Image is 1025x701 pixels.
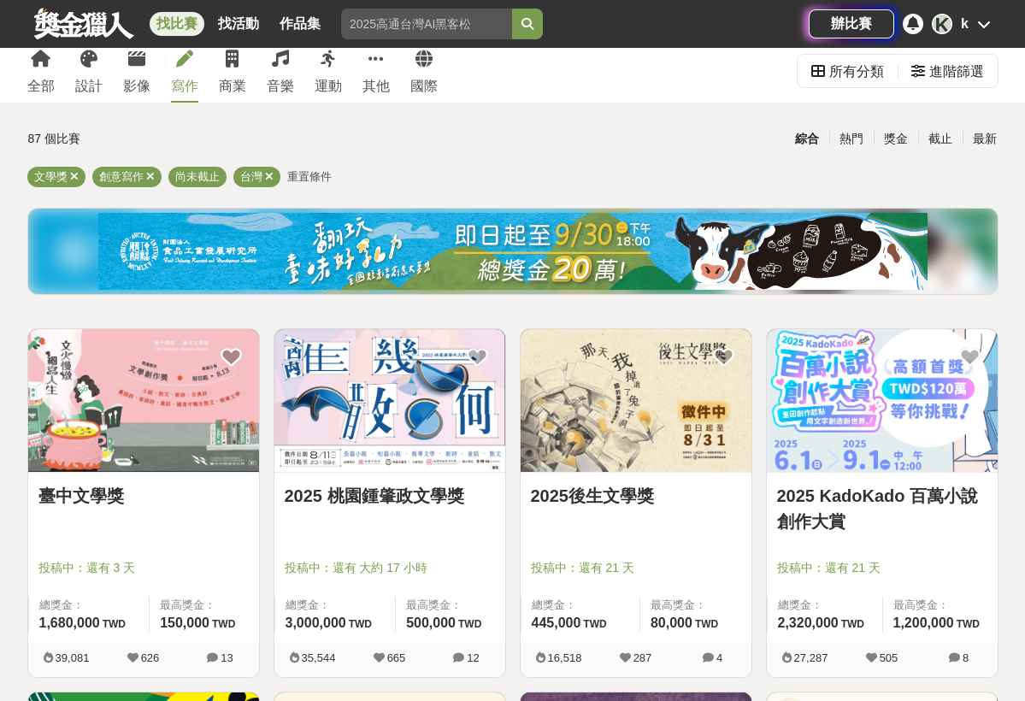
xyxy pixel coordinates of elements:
a: Cover Image [28,329,259,473]
span: 27,287 [794,651,828,664]
span: 80,000 [651,616,692,630]
span: 最高獎金： [651,597,741,614]
span: 150,000 [160,616,209,630]
a: 音樂 [267,38,294,103]
span: 總獎金： [778,597,872,614]
span: TWD [458,618,481,630]
span: TWD [212,618,235,630]
span: 總獎金： [532,597,629,614]
span: 創意寫作 [99,170,144,183]
img: Cover Image [274,329,505,472]
div: 所有分類 [829,55,884,89]
span: 最高獎金： [160,597,248,614]
span: 2,320,000 [778,616,839,630]
span: 投稿中：還有 3 天 [38,559,249,577]
div: 獎金 [874,124,918,154]
a: 辦比賽 [809,9,894,38]
div: 全部 [27,76,55,97]
div: k [961,14,969,34]
a: 商業 [219,38,246,103]
span: 1,680,000 [39,616,100,630]
span: 16,518 [548,651,582,664]
span: 13 [221,651,233,664]
a: 其他 [362,38,390,103]
span: 505 [880,651,898,664]
span: 39,081 [56,651,90,664]
span: 445,000 [532,616,581,630]
a: 找活動 [211,12,266,36]
a: 運動 [315,38,342,103]
a: 全部 [27,38,55,103]
div: 寫作 [171,76,198,97]
span: 4 [716,651,722,664]
div: 運動 [315,76,342,97]
span: TWD [349,618,372,630]
div: 影像 [123,76,150,97]
img: Cover Image [28,329,259,472]
span: 尚未截止 [175,170,220,183]
span: 665 [387,651,406,664]
a: 影像 [123,38,150,103]
img: Cover Image [767,329,998,472]
img: bbde9c48-f993-4d71-8b4e-c9f335f69c12.jpg [98,213,928,290]
a: Cover Image [274,329,505,473]
a: Cover Image [521,329,751,473]
span: 500,000 [406,616,456,630]
span: 台灣 [240,170,262,183]
div: 國際 [410,76,438,97]
span: 最高獎金： [893,597,987,614]
span: 626 [141,651,160,664]
span: TWD [103,618,126,630]
span: TWD [957,618,980,630]
a: 找比賽 [150,12,204,36]
span: TWD [841,618,864,630]
span: 投稿中：還有 大約 17 小時 [285,559,495,577]
a: 2025 桃園鍾肇政文學獎 [285,483,495,509]
img: Cover Image [521,329,751,472]
input: 2025高通台灣AI黑客松 [341,9,512,39]
a: 臺中文學獎 [38,483,249,509]
span: 重置條件 [287,170,332,183]
div: 商業 [219,76,246,97]
div: 熱門 [829,124,874,154]
span: 287 [633,651,652,664]
span: 12 [467,651,479,664]
span: 3,000,000 [286,616,346,630]
span: 總獎金： [286,597,386,614]
div: 進階篩選 [929,55,984,89]
a: 2025後生文學獎 [531,483,741,509]
span: 1,200,000 [893,616,954,630]
div: 最新 [963,124,1007,154]
span: 投稿中：還有 21 天 [531,559,741,577]
a: 設計 [75,38,103,103]
div: 截止 [918,124,963,154]
span: 8 [963,651,969,664]
div: K [932,14,952,34]
span: 文學獎 [34,170,68,183]
a: 國際 [410,38,438,103]
span: 最高獎金： [406,597,494,614]
a: 2025 KadoKado 百萬小說創作大賞 [777,483,987,534]
span: 35,544 [302,651,336,664]
div: 87 個比賽 [28,124,351,154]
div: 音樂 [267,76,294,97]
a: 作品集 [273,12,327,36]
span: TWD [695,618,718,630]
span: 投稿中：還有 21 天 [777,559,987,577]
span: 總獎金： [39,597,139,614]
div: 其他 [362,76,390,97]
div: 綜合 [785,124,829,154]
a: Cover Image [767,329,998,473]
div: 設計 [75,76,103,97]
a: 寫作 [171,38,198,103]
span: TWD [583,618,606,630]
